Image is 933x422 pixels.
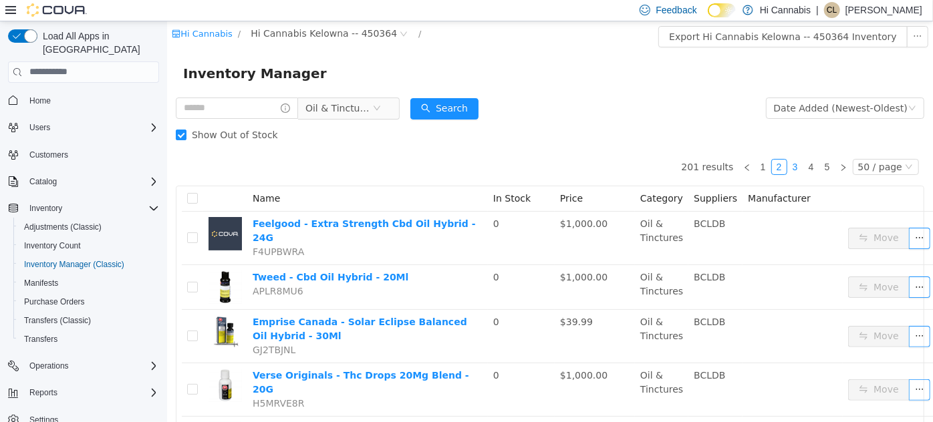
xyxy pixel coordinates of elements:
[29,95,51,106] span: Home
[29,122,50,133] span: Users
[24,334,57,345] span: Transfers
[29,176,57,187] span: Catalog
[41,249,75,282] img: Tweed - Cbd Oil Hybrid - 20Ml hero shot
[114,82,123,91] i: icon: info-circle
[19,275,63,291] a: Manifests
[607,77,741,97] div: Date Added (Newest-Oldest)
[19,294,90,310] a: Purchase Orders
[827,2,837,18] span: CL
[86,377,138,387] span: H5MRVE8R
[468,190,521,244] td: Oil & Tinctures
[620,138,636,154] li: 3
[24,358,159,374] span: Operations
[86,172,113,182] span: Name
[691,138,735,153] div: 50 / page
[393,349,440,359] span: $1,000.00
[19,238,159,254] span: Inventory Count
[3,357,164,375] button: Operations
[589,138,604,153] a: 1
[3,199,164,218] button: Inventory
[24,259,124,270] span: Inventory Manager (Classic)
[16,41,168,63] span: Inventory Manager
[491,5,741,26] button: Export Hi Cannabis Kelowna -- 450364 Inventory
[636,138,652,154] li: 4
[393,197,440,208] span: $1,000.00
[24,200,159,216] span: Inventory
[206,83,214,91] i: icon: close-circle
[41,294,75,327] img: Emprise Canada - Solar Eclipse Balanced Oil Hybrid - 30Ml hero shot
[243,77,311,98] button: icon: searchSearch
[621,138,636,153] a: 3
[19,256,159,272] span: Inventory Manager (Classic)
[13,330,164,349] button: Transfers
[527,172,570,182] span: Suppliers
[27,3,87,17] img: Cova
[19,294,159,310] span: Purchase Orders
[742,304,763,326] button: icon: ellipsis
[468,342,521,395] td: Oil & Tinctures
[86,264,136,275] span: APLR8MU6
[24,315,91,326] span: Transfers (Classic)
[3,91,164,110] button: Home
[681,304,743,326] button: icon: swapMove
[37,29,159,56] span: Load All Apps in [GEOGRAPHIC_DATA]
[19,219,107,235] a: Adjustments (Classic)
[527,250,558,261] span: BCLDB
[13,236,164,255] button: Inventory Count
[668,138,684,154] li: Next Page
[393,250,440,261] span: $1,000.00
[3,383,164,402] button: Reports
[637,138,652,153] a: 4
[29,361,69,371] span: Operations
[326,197,332,208] span: 0
[138,77,205,97] span: Oil & Tinctures
[24,93,56,109] a: Home
[29,150,68,160] span: Customers
[738,142,746,151] i: icon: down
[760,2,811,18] p: Hi Cannabis
[3,145,164,164] button: Customers
[742,206,763,228] button: icon: ellipsis
[527,197,558,208] span: BCLDB
[24,146,159,163] span: Customers
[652,138,668,154] li: 5
[24,92,159,109] span: Home
[13,292,164,311] button: Purchase Orders
[5,7,65,17] a: icon: shopHi Cannabis
[19,331,63,347] a: Transfers
[86,197,309,222] a: Feelgood - Extra Strength Cbd Oil Hybrid - 24G
[605,138,620,153] a: 2
[24,296,85,307] span: Purchase Orders
[19,275,159,291] span: Manifests
[572,138,588,154] li: Previous Page
[86,349,302,373] a: Verse Originals - Thc Drops 20Mg Blend - 20G
[681,255,743,276] button: icon: swapMove
[13,218,164,236] button: Adjustments (Classic)
[19,312,159,329] span: Transfers (Classic)
[24,200,68,216] button: Inventory
[84,5,230,19] span: Hi Cannabis Kelowna -- 450364
[588,138,604,154] li: 1
[251,7,254,17] span: /
[740,5,761,26] button: icon: ellipsis
[326,172,364,182] span: In Stock
[393,172,416,182] span: Price
[468,288,521,342] td: Oil & Tinctures
[393,295,426,306] span: $39.99
[24,240,81,251] span: Inventory Count
[41,196,75,229] img: Feelgood - Extra Strength Cbd Oil Hybrid - 24G placeholder
[13,311,164,330] button: Transfers (Classic)
[24,222,102,232] span: Adjustments (Classic)
[604,138,620,154] li: 2
[29,203,62,214] span: Inventory
[13,255,164,274] button: Inventory Manager (Classic)
[581,172,644,182] span: Manufacturer
[19,331,159,347] span: Transfers
[527,295,558,306] span: BCLDB
[24,147,74,163] a: Customers
[708,3,736,17] input: Dark Mode
[742,358,763,379] button: icon: ellipsis
[24,358,74,374] button: Operations
[3,118,164,137] button: Users
[326,349,332,359] span: 0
